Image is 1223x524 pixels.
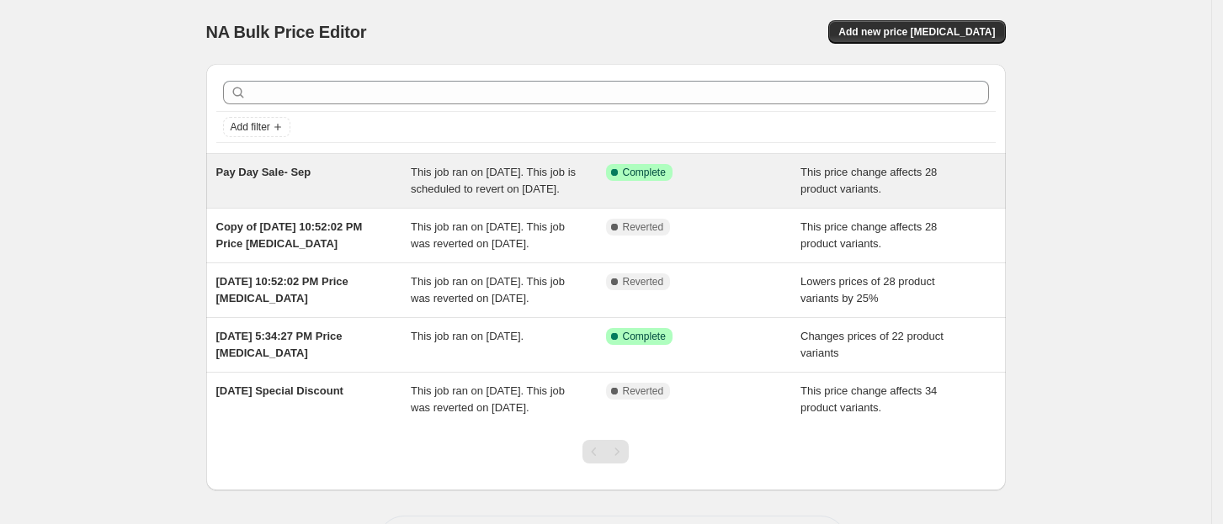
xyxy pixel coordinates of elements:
[582,440,629,463] nav: Pagination
[411,384,565,414] span: This job ran on [DATE]. This job was reverted on [DATE].
[231,120,270,134] span: Add filter
[216,384,343,397] span: [DATE] Special Discount
[223,117,290,137] button: Add filter
[800,275,935,304] span: Lowers prices of 28 product variants by 25%
[800,220,937,250] span: This price change affects 28 product variants.
[411,220,565,250] span: This job ran on [DATE]. This job was reverted on [DATE].
[206,23,367,41] span: NA Bulk Price Editor
[623,330,666,343] span: Complete
[623,220,664,234] span: Reverted
[800,384,937,414] span: This price change affects 34 product variants.
[216,166,311,178] span: Pay Day Sale- Sep
[411,275,565,304] span: This job ran on [DATE]. This job was reverted on [DATE].
[828,20,1005,44] button: Add new price [MEDICAL_DATA]
[623,166,666,179] span: Complete
[216,220,363,250] span: Copy of [DATE] 10:52:02 PM Price [MEDICAL_DATA]
[216,275,348,304] span: [DATE] 10:52:02 PM Price [MEDICAL_DATA]
[800,166,937,195] span: This price change affects 28 product variants.
[411,330,524,342] span: This job ran on [DATE].
[800,330,944,359] span: Changes prices of 22 product variants
[216,330,343,359] span: [DATE] 5:34:27 PM Price [MEDICAL_DATA]
[838,25,995,39] span: Add new price [MEDICAL_DATA]
[411,166,576,195] span: This job ran on [DATE]. This job is scheduled to revert on [DATE].
[623,384,664,398] span: Reverted
[623,275,664,288] span: Reverted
